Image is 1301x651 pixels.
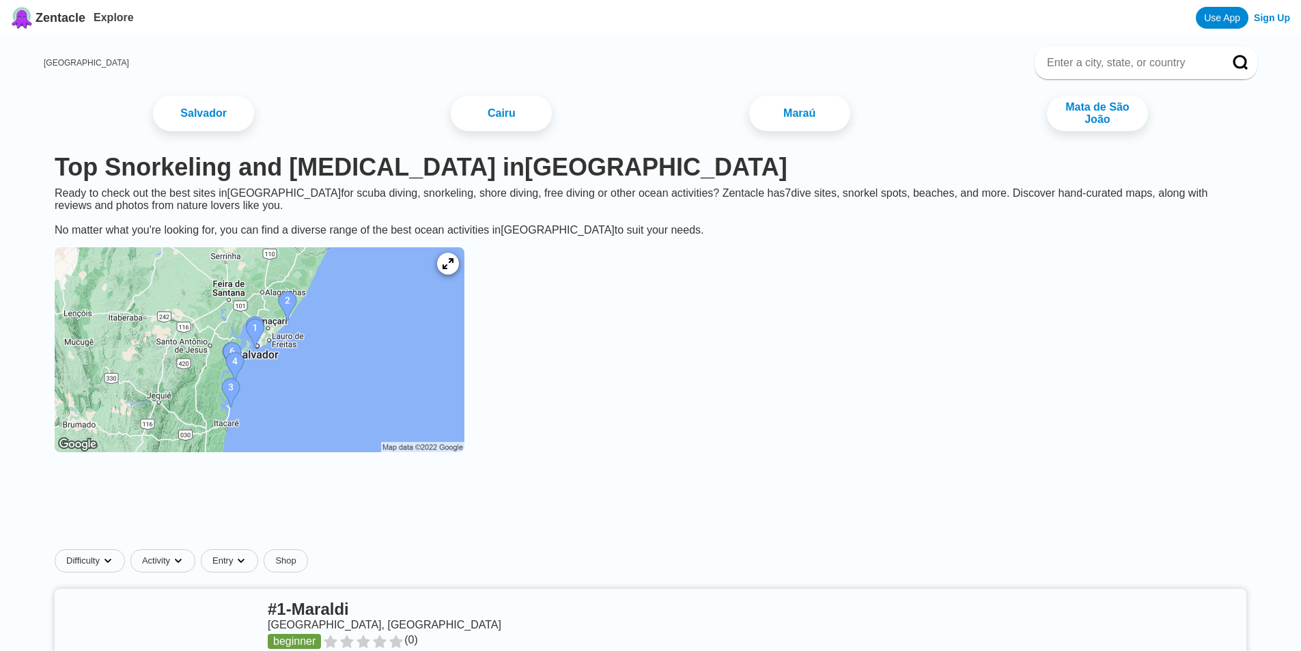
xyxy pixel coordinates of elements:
h1: Top Snorkeling and [MEDICAL_DATA] in [GEOGRAPHIC_DATA] [55,153,1246,182]
a: Use App [1196,7,1248,29]
img: dropdown caret [236,555,247,566]
span: Activity [142,555,170,566]
a: [GEOGRAPHIC_DATA] [44,58,129,68]
img: Zentacle logo [11,7,33,29]
a: Sign Up [1254,12,1290,23]
a: Shop [264,549,307,572]
button: Difficultydropdown caret [55,549,130,572]
span: Difficulty [66,555,100,566]
a: Zentacle logoZentacle [11,7,85,29]
a: Salvador [153,96,254,131]
span: Zentacle [36,11,85,25]
a: Bahia dive site map [44,236,475,466]
img: Bahia dive site map [55,247,464,452]
a: Maraú [749,96,850,131]
button: Activitydropdown caret [130,549,201,572]
a: Mata de São João [1047,96,1148,131]
img: dropdown caret [173,555,184,566]
a: Cairu [451,96,552,131]
a: Explore [94,12,134,23]
button: Entrydropdown caret [201,549,264,572]
span: Entry [212,555,233,566]
input: Enter a city, state, or country [1046,56,1214,70]
div: Ready to check out the best sites in [GEOGRAPHIC_DATA] for scuba diving, snorkeling, shore diving... [44,187,1257,236]
img: dropdown caret [102,555,113,566]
